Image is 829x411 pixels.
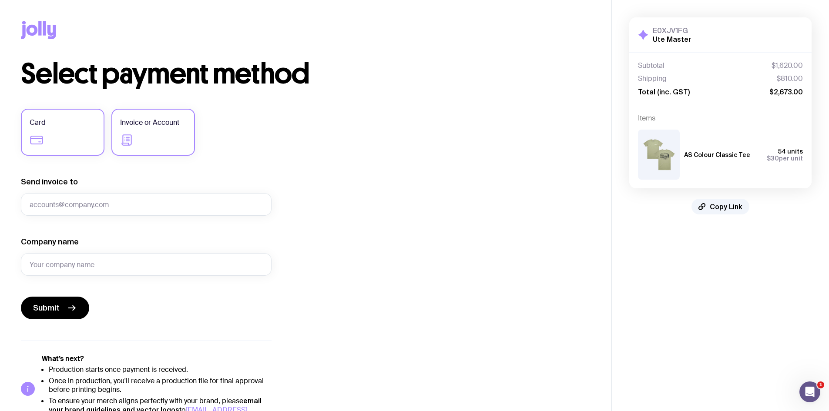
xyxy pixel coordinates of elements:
span: $810.00 [777,74,803,83]
h4: Items [638,114,803,123]
li: Once in production, you'll receive a production file for final approval before printing begins. [49,377,272,394]
iframe: Intercom live chat [799,381,820,402]
span: 1 [817,381,824,388]
span: Copy Link [710,202,742,211]
span: $30 [767,155,779,162]
h3: AS Colour Classic Tee [684,151,750,158]
button: Submit [21,297,89,319]
label: Send invoice to [21,177,78,187]
h2: Ute Master [653,35,691,43]
input: Your company name [21,253,272,276]
span: 54 units [778,148,803,155]
input: accounts@company.com [21,193,272,216]
label: Company name [21,237,79,247]
span: Card [30,117,46,128]
span: $2,673.00 [769,87,803,96]
span: Total (inc. GST) [638,87,690,96]
span: Shipping [638,74,667,83]
span: per unit [767,155,803,162]
span: Submit [33,303,60,313]
li: Production starts once payment is received. [49,365,272,374]
h1: Select payment method [21,60,591,88]
span: $1,620.00 [772,61,803,70]
h3: E0XJV1FG [653,26,691,35]
button: Copy Link [691,199,749,214]
span: Subtotal [638,61,665,70]
span: Invoice or Account [120,117,179,128]
h5: What’s next? [42,354,272,363]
